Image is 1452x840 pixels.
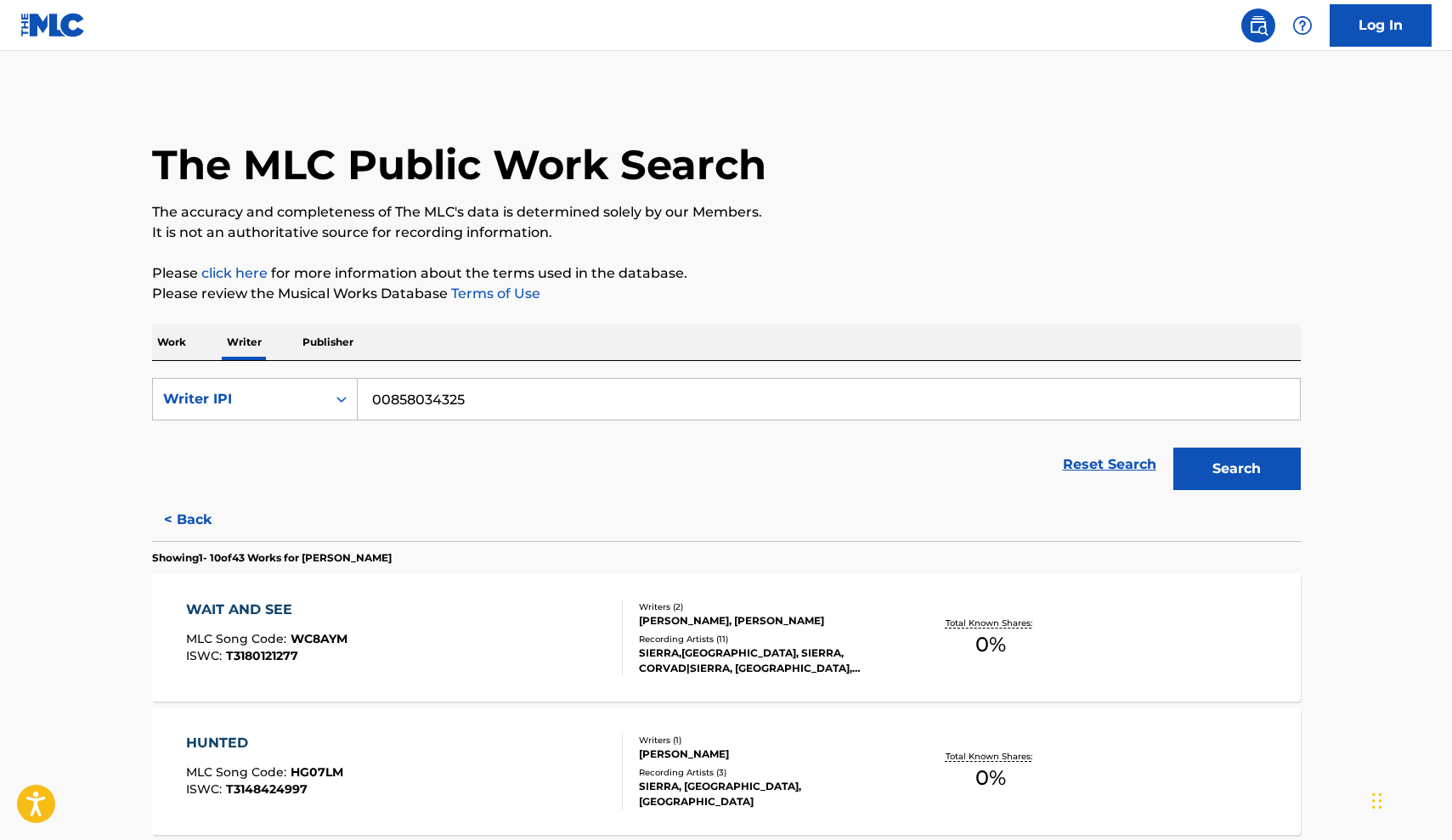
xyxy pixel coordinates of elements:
[1372,775,1382,826] div: Glisser
[152,284,1301,304] p: Please review the Musical Works Database
[20,13,86,37] img: MLC Logo
[1367,758,1452,840] iframe: Chat Widget
[946,617,1037,629] p: Total Known Shares:
[152,708,1301,835] a: HUNTEDMLC Song Code:HG07LMISWC:T3148424997Writers (1)[PERSON_NAME]Recording Artists (3)SIERRA, [G...
[946,750,1037,763] p: Total Known Shares:
[152,263,1301,284] p: Please for more information about the terms used in the database.
[222,324,267,360] p: Writer
[1330,4,1432,47] a: Log In
[186,648,226,663] span: ISWC :
[1367,758,1452,840] div: Widget de chat
[639,600,895,613] div: Writers ( 2 )
[152,139,766,190] h1: The MLC Public Work Search
[1292,15,1313,36] img: help
[186,600,347,620] div: WAIT AND SEE
[226,781,308,797] span: T3148424997
[152,499,254,541] button: < Back
[152,324,191,360] p: Work
[152,550,392,566] p: Showing 1 - 10 of 43 Works for [PERSON_NAME]
[152,378,1301,499] form: Search Form
[163,389,316,409] div: Writer IPI
[152,223,1301,243] p: It is not an authoritative source for recording information.
[639,766,895,779] div: Recording Artists ( 3 )
[186,631,291,646] span: MLC Song Code :
[152,574,1301,702] a: WAIT AND SEEMLC Song Code:WC8AYMISWC:T3180121277Writers (2)[PERSON_NAME], [PERSON_NAME]Recording ...
[975,629,1006,660] span: 0 %
[639,646,895,676] div: SIERRA,[GEOGRAPHIC_DATA], SIERRA, CORVAD|SIERRA, [GEOGRAPHIC_DATA], SIERRA,CORVAD
[639,734,895,747] div: Writers ( 1 )
[1248,15,1268,36] img: search
[186,764,291,780] span: MLC Song Code :
[1054,446,1165,483] a: Reset Search
[1173,448,1301,490] button: Search
[186,781,226,797] span: ISWC :
[291,631,347,646] span: WC8AYM
[297,324,359,360] p: Publisher
[152,202,1301,223] p: The accuracy and completeness of The MLC's data is determined solely by our Members.
[975,763,1006,793] span: 0 %
[639,613,895,629] div: [PERSON_NAME], [PERSON_NAME]
[226,648,298,663] span: T3180121277
[448,285,540,302] a: Terms of Use
[291,764,343,780] span: HG07LM
[1285,8,1319,42] div: Help
[186,733,343,753] div: HUNTED
[639,747,895,762] div: [PERSON_NAME]
[1241,8,1275,42] a: Public Search
[639,633,895,646] div: Recording Artists ( 11 )
[201,265,268,281] a: click here
[639,779,895,809] div: SIERRA, [GEOGRAPHIC_DATA], [GEOGRAPHIC_DATA]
